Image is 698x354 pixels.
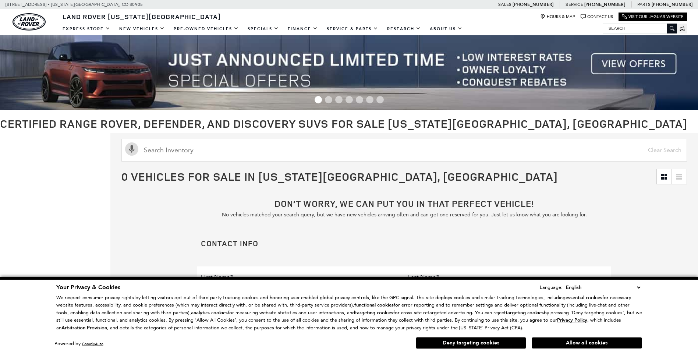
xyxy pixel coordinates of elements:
[58,12,225,21] a: Land Rover [US_STATE][GEOGRAPHIC_DATA]
[169,22,243,35] a: Pre-Owned Vehicles
[13,13,46,31] img: Land Rover
[201,240,607,247] h2: Contact Info
[354,302,394,308] strong: functional cookies
[506,309,544,316] strong: targeting cookies
[58,22,467,35] nav: Main Navigation
[498,2,511,7] span: Sales
[6,2,143,7] a: [STREET_ADDRESS] • [US_STATE][GEOGRAPHIC_DATA], CO 80905
[61,325,107,331] strong: Arbitration Provision
[557,317,587,323] a: Privacy Policy
[82,341,103,346] a: ComplyAuto
[121,139,687,162] input: Search Inventory
[408,273,439,280] label: Last Name
[581,14,613,20] a: Contact Us
[58,22,115,35] a: EXPRESS STORE
[540,285,563,290] div: Language:
[191,309,228,316] strong: analytics cookies
[566,2,583,7] span: Service
[540,14,575,20] a: Hours & Map
[376,96,384,103] span: Go to slide 7
[56,294,642,332] p: We respect consumer privacy rights by letting visitors opt out of third-party tracking cookies an...
[622,14,684,20] a: Visit Our Jaguar Website
[652,1,692,7] a: [PHONE_NUMBER]
[346,96,353,103] span: Go to slide 4
[532,337,642,348] button: Allow all cookies
[513,1,553,7] a: [PHONE_NUMBER]
[416,337,526,349] button: Deny targeting cookies
[425,22,467,35] a: About Us
[283,22,322,35] a: Finance
[383,22,425,35] a: Research
[566,294,602,301] strong: essential cookies
[564,283,642,291] select: Language Select
[335,96,343,103] span: Go to slide 3
[197,199,611,208] h2: Don’t worry, we can put you in that perfect vehicle!
[637,2,651,7] span: Parts
[121,169,558,184] span: 0 Vehicles for Sale in [US_STATE][GEOGRAPHIC_DATA], [GEOGRAPHIC_DATA]
[356,96,363,103] span: Go to slide 5
[603,24,677,33] input: Search
[325,96,332,103] span: Go to slide 2
[355,309,393,316] strong: targeting cookies
[63,12,221,21] span: Land Rover [US_STATE][GEOGRAPHIC_DATA]
[115,22,169,35] a: New Vehicles
[54,341,103,346] div: Powered by
[366,96,373,103] span: Go to slide 6
[584,1,625,7] a: [PHONE_NUMBER]
[56,283,120,291] span: Your Privacy & Cookies
[315,96,322,103] span: Go to slide 1
[201,273,233,280] label: First Name
[322,22,383,35] a: Service & Parts
[125,142,138,156] svg: Click to toggle on voice search
[13,13,46,31] a: land-rover
[197,212,611,218] p: No vehicles matched your search query, but we have new vehicles arriving often and can get one re...
[243,22,283,35] a: Specials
